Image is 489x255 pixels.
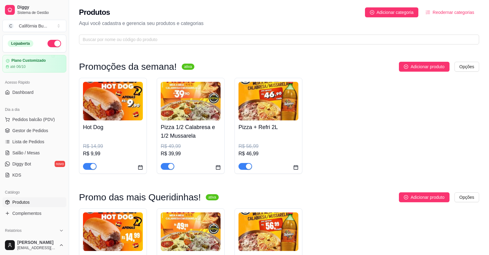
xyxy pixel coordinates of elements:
span: KDS [12,172,21,178]
img: product-image [83,82,143,120]
span: Complementos [12,210,41,216]
span: Relatórios [5,228,22,233]
span: [EMAIL_ADDRESS][DOMAIN_NAME] [17,245,56,250]
h4: Pizza 1/2 Calabresa e 1/2 Mussarela [161,123,221,140]
h2: Produtos [79,7,110,17]
span: Lista de Pedidos [12,139,44,145]
div: R$ 14,99 [83,143,143,150]
div: R$ 39,99 [161,150,221,157]
div: R$ 46,99 [238,150,298,157]
h4: Hot Dog [83,123,143,132]
span: plus-circle [370,10,374,15]
p: Aqui você cadastra e gerencia seu produtos e categorias [79,20,479,27]
span: Diggy Bot [12,161,31,167]
img: product-image [161,212,221,251]
span: calendar [293,165,298,170]
span: ordered-list [426,10,430,15]
button: Adicionar categoria [365,7,419,17]
article: até 06/10 [10,64,26,69]
span: Salão / Mesas [12,150,40,156]
a: DiggySistema de Gestão [2,2,66,17]
a: Lista de Pedidos [2,137,66,147]
span: Produtos [12,199,30,205]
span: calendar [138,165,143,170]
div: Dia a dia [2,105,66,115]
span: Opções [459,63,474,70]
button: Opções [454,192,479,202]
div: R$ 9,99 [83,150,143,157]
button: Opções [454,62,479,72]
a: Diggy Botnovo [2,159,66,169]
a: Complementos [2,208,66,218]
button: Reodernar categorias [421,7,479,17]
div: Acesso Rápido [2,77,66,87]
img: product-image [238,212,298,251]
a: Salão / Mesas [2,148,66,158]
a: Plano Customizadoaté 06/10 [2,55,66,73]
div: Catálogo [2,187,66,197]
sup: ativa [206,194,218,200]
button: Adicionar produto [399,62,450,72]
img: product-image [161,82,221,120]
h4: Pizza + Refri 2L [238,123,298,132]
span: Adicionar produto [411,194,445,201]
span: C [8,23,14,29]
div: R$ 49,99 [161,143,221,150]
sup: ativa [182,64,194,70]
span: Adicionar produto [411,63,445,70]
button: Alterar Status [48,40,61,47]
span: Adicionar categoria [377,9,414,16]
span: plus-circle [404,195,408,199]
img: product-image [238,82,298,120]
span: Diggy [17,5,64,10]
button: [PERSON_NAME][EMAIL_ADDRESS][DOMAIN_NAME] [2,238,66,253]
input: Buscar por nome ou código do produto [83,36,470,43]
div: Loja aberta [8,40,33,47]
a: Dashboard [2,87,66,97]
span: Dashboard [12,89,34,95]
span: Reodernar categorias [433,9,474,16]
button: Adicionar produto [399,192,450,202]
span: Sistema de Gestão [17,10,64,15]
span: [PERSON_NAME] [17,240,56,245]
button: Pedidos balcão (PDV) [2,115,66,124]
span: Opções [459,194,474,201]
span: Gestor de Pedidos [12,127,48,134]
article: Plano Customizado [11,58,46,63]
div: Califórnia Bu ... [19,23,47,29]
img: product-image [83,212,143,251]
a: Gestor de Pedidos [2,126,66,136]
a: KDS [2,170,66,180]
div: R$ 56,99 [238,143,298,150]
a: Produtos [2,197,66,207]
h3: Promoções da semana! [79,63,177,70]
h3: Promo das mais Queridinhas! [79,194,201,201]
span: calendar [216,165,221,170]
button: Select a team [2,20,66,32]
span: plus-circle [404,65,408,69]
span: Pedidos balcão (PDV) [12,116,55,123]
